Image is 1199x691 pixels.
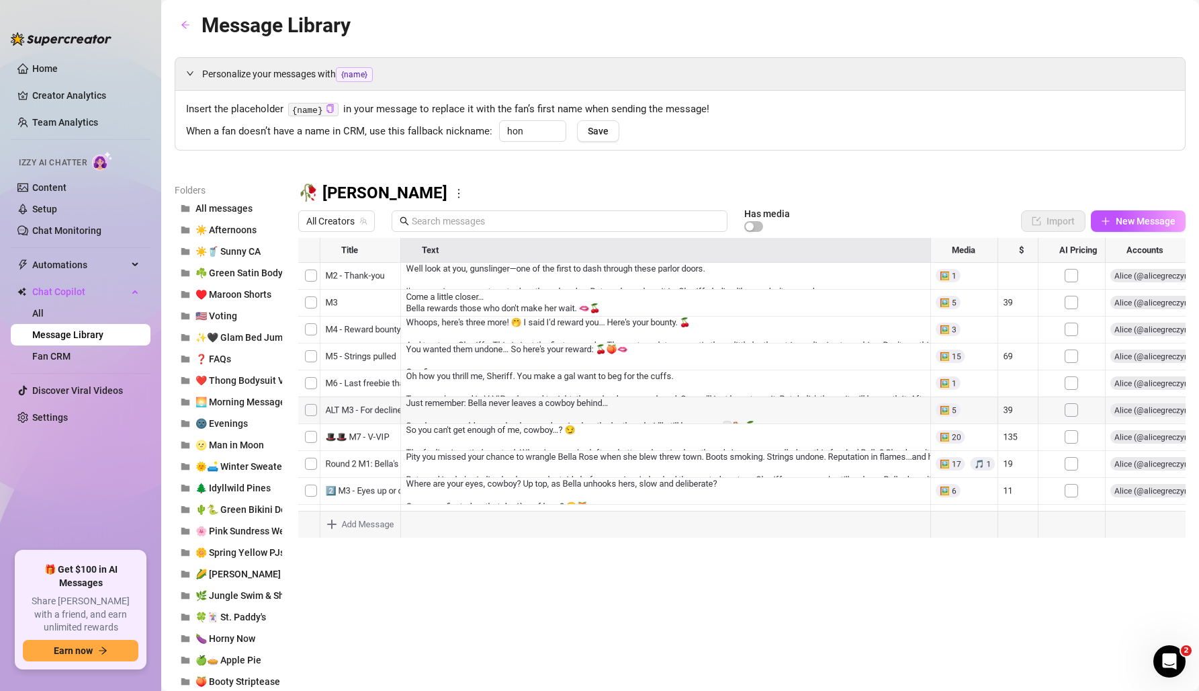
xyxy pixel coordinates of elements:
a: Fan CRM [32,351,71,362]
button: 🌞🛋️ Winter Sweater Sunbask [175,456,282,477]
h3: 🥀 [PERSON_NAME] [298,183,447,204]
button: 🌅 Morning Messages [175,391,282,413]
span: Chat Copilot [32,281,128,302]
button: 🌚 Evenings [175,413,282,434]
button: Click to Copy [326,104,335,114]
button: ❤️ Thong Bodysuit Vid [175,370,282,391]
span: folder [181,333,190,342]
span: folder [181,462,190,471]
span: Save [588,126,609,136]
article: Folders [175,183,282,198]
a: Creator Analytics [32,85,140,106]
button: Save [577,120,619,142]
img: AI Chatter [92,151,113,171]
span: All Creators [306,211,367,231]
span: ☀️🥤 Sunny CA [195,246,261,257]
span: 🌽 [PERSON_NAME] [195,569,281,579]
article: Message Library [202,9,351,41]
a: Setup [32,204,57,214]
span: folder [181,505,190,514]
span: folder [181,677,190,686]
button: 🍀🃏 St. Paddy's [175,606,282,628]
span: ☀️ Afternoons [195,225,257,235]
span: plus [1101,216,1110,226]
span: 🍆 Horny Now [195,633,255,644]
span: All messages [195,203,253,214]
span: Insert the placeholder in your message to replace it with the fan’s first name when sending the m... [186,101,1174,118]
span: folder [181,483,190,493]
span: folder [181,526,190,536]
button: ✨🖤 Glam Bed Jump [175,327,282,348]
button: New Message [1091,210,1186,232]
button: All messages [175,198,282,219]
article: Has media [744,210,790,218]
div: Personalize your messages with{name} [175,58,1185,90]
button: Import [1021,210,1085,232]
button: ♥️ Maroon Shorts [175,284,282,305]
button: Earn nowarrow-right [23,640,138,661]
span: folder [181,247,190,256]
input: Search messages [412,214,719,229]
span: thunderbolt [17,259,28,270]
button: 🌵🐍 Green Bikini Desert Stagecoach [175,499,282,520]
span: Izzy AI Chatter [19,157,87,169]
span: ☘️ Green Satin Bodysuit Nudes [195,268,328,278]
span: 🇺🇸 Voting [195,311,237,321]
span: ❤️ Thong Bodysuit Vid [195,375,292,386]
img: Chat Copilot [17,287,26,296]
button: 🇺🇸 Voting [175,305,282,327]
span: more [453,188,465,200]
button: 🌿 Jungle Swim & Shower [175,585,282,606]
span: 🍏🥧 Apple Pie [195,655,261,665]
span: ♥️ Maroon Shorts [195,289,271,300]
span: folder [181,376,190,385]
a: Content [32,182,66,193]
iframe: Intercom live chat [1153,645,1186,678]
span: search [400,216,409,226]
span: folder [181,440,190,450]
button: ☀️ Afternoons [175,219,282,241]
span: folder [181,548,190,557]
a: Chat Monitoring [32,225,101,236]
span: arrow-left [181,20,190,30]
button: 🌲 Idyllwild Pines [175,477,282,499]
a: All [32,308,44,319]
a: Home [32,63,58,74]
span: folder [181,225,190,235]
button: 🌼 Spring Yellow PJs [175,542,282,563]
img: logo-BBDzfeDw.svg [11,32,112,46]
span: 🌅 Morning Messages [195,397,290,407]
a: Message Library [32,329,103,340]
span: 🍀🃏 St. Paddy's [195,612,266,622]
span: Share [PERSON_NAME] with a friend, and earn unlimited rewards [23,595,138,635]
button: 🌸 Pink Sundress Welcome [175,520,282,542]
span: 2 [1181,645,1192,656]
span: 🌸 Pink Sundress Welcome [195,526,311,536]
span: 🌞🛋️ Winter Sweater Sunbask [195,461,324,472]
button: ☀️🥤 Sunny CA [175,241,282,262]
span: folder [181,268,190,278]
span: folder [181,612,190,622]
span: folder [181,311,190,321]
span: 🌼 Spring Yellow PJs [195,547,285,558]
span: folder [181,634,190,643]
span: ✨🖤 Glam Bed Jump [195,332,288,343]
span: folder [181,290,190,299]
span: expanded [186,69,194,77]
button: 🌽 [PERSON_NAME] [175,563,282,585]
span: Personalize your messages with [202,67,1174,82]
span: {name} [336,67,373,82]
span: New Message [1116,216,1175,227]
button: 🍏🥧 Apple Pie [175,649,282,671]
button: 🍆 Horny Now [175,628,282,649]
span: folder [181,419,190,428]
span: 🌝 Man in Moon [195,440,264,450]
a: Settings [32,412,68,423]
span: team [359,217,367,225]
span: 🌚 Evenings [195,418,248,429]
span: When a fan doesn’t have a name in CRM, use this fallback nickname: [186,124,492,140]
span: folder [181,354,190,364]
button: 🌝 Man in Moon [175,434,282,456]
span: folder [181,397,190,407]
span: 🍑 Booty Striptease [195,676,280,687]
